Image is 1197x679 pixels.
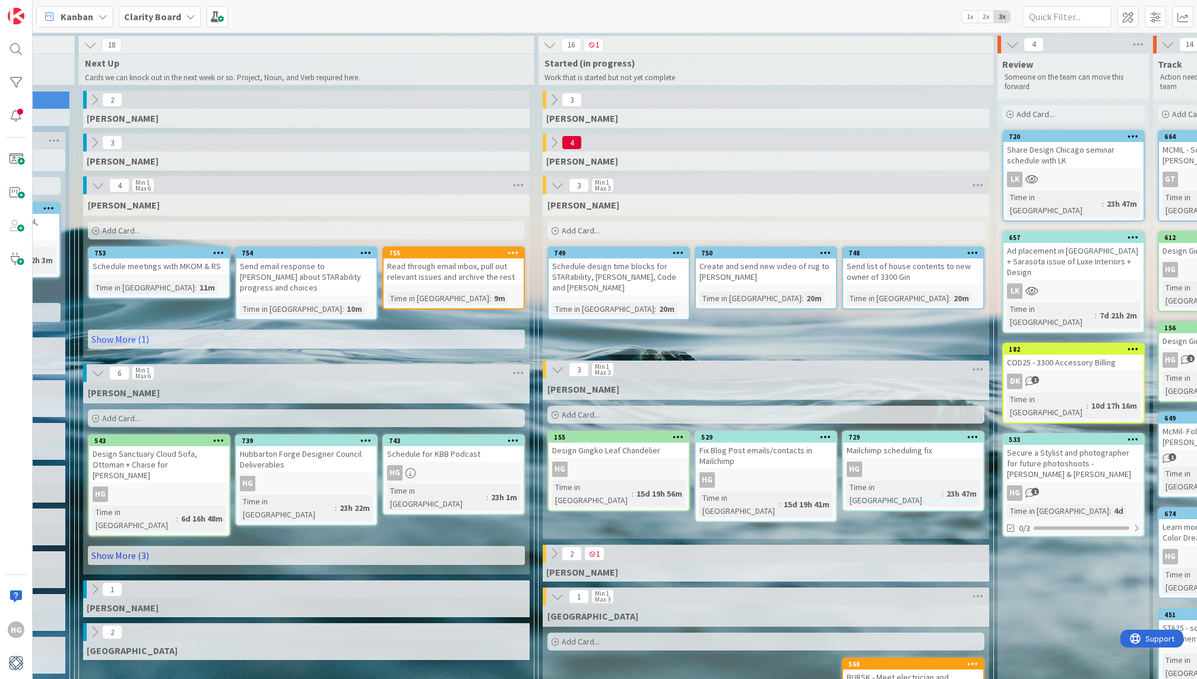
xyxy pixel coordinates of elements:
[584,38,604,52] span: 1
[562,93,582,107] span: 3
[109,178,129,192] span: 4
[632,487,634,500] span: :
[1095,309,1097,322] span: :
[1003,344,1144,370] div: 182COD25 - 3300 Accessory Billing
[384,465,524,481] div: HG
[1003,434,1144,445] div: 533
[1009,132,1144,141] div: 720
[135,185,151,191] div: Max 6
[1007,393,1087,419] div: Time in [GEOGRAPHIC_DATA]
[240,476,255,491] div: HG
[236,248,376,258] div: 754
[943,487,980,500] div: 23h 47m
[8,655,24,671] img: avatar
[701,433,836,441] div: 529
[978,11,994,23] span: 2x
[389,249,524,257] div: 755
[93,281,195,294] div: Time in [GEOGRAPHIC_DATA]
[389,437,524,445] div: 743
[88,546,525,565] a: Show More (3)
[87,155,159,167] span: Lisa T.
[595,179,609,185] div: Min 1
[843,248,983,285] div: 748Send list of house contents to new owner of 3300 Gin
[547,610,638,622] span: Devon
[8,8,24,24] img: Visit kanbanzone.com
[779,498,781,511] span: :
[1009,345,1144,353] div: 182
[236,258,376,295] div: Send email response to [PERSON_NAME] about STARability progress and choices
[552,462,568,477] div: HG
[569,362,589,377] span: 3
[843,432,983,443] div: 729
[1168,453,1176,461] span: 1
[1003,374,1144,389] div: DK
[1102,197,1104,210] span: :
[569,178,589,192] span: 3
[1163,549,1178,564] div: HG
[595,596,610,602] div: Max 3
[344,302,365,315] div: 10m
[124,11,181,23] b: Clarity Board
[1031,376,1039,384] span: 1
[546,155,618,167] span: Lisa T.
[549,462,689,477] div: HG
[951,292,972,305] div: 20m
[1007,172,1022,187] div: LK
[843,258,983,285] div: Send list of house contents to new owner of 3300 Gin
[176,512,178,525] span: :
[1007,283,1022,299] div: LK
[547,199,619,211] span: Lisa K.
[93,506,176,532] div: Time in [GEOGRAPHIC_DATA]
[102,625,122,639] span: 2
[656,302,677,315] div: 20m
[1007,504,1109,517] div: Time in [GEOGRAPHIC_DATA]
[384,248,524,258] div: 755
[843,443,983,458] div: Mailchimp scheduling fix
[595,590,609,596] div: Min 1
[1003,243,1144,280] div: Ad placement in [GEOGRAPHIC_DATA] + Sarasota issue of Luxe Interiors + Design
[1187,355,1195,362] span: 2
[102,135,122,150] span: 3
[195,281,197,294] span: :
[342,302,344,315] span: :
[562,409,600,420] span: Add Card...
[634,487,685,500] div: 15d 19h 56m
[554,433,689,441] div: 155
[384,248,524,285] div: 755Read through email inbox, pull out relevant issues and archive the rest
[1088,399,1140,412] div: 10d 17h 16m
[1003,232,1144,280] div: 657Ad placement in [GEOGRAPHIC_DATA] + Sarasota issue of Luxe Interiors + Design
[94,249,229,257] div: 753
[489,292,491,305] span: :
[384,435,524,446] div: 743
[1003,355,1144,370] div: COD25 - 3300 Accessory Billing
[87,645,178,656] span: Devon
[178,512,226,525] div: 6d 16h 48m
[696,258,836,285] div: Create and send new video of rug to [PERSON_NAME]
[240,302,342,315] div: Time in [GEOGRAPHIC_DATA]
[696,248,836,258] div: 750
[1003,485,1144,501] div: HG
[102,38,122,52] span: 18
[1009,435,1144,444] div: 533
[549,432,689,443] div: 155
[88,387,160,399] span: Hannah
[491,292,508,305] div: 9m
[89,487,229,502] div: HG
[654,302,656,315] span: :
[552,302,654,315] div: Time in [GEOGRAPHIC_DATA]
[387,465,403,481] div: HG
[848,249,983,257] div: 748
[696,472,836,488] div: HG
[236,446,376,472] div: Hubbarton Forge Designer Council Deliverables
[847,481,942,507] div: Time in [GEOGRAPHIC_DATA]
[89,248,229,274] div: 753Schedule meetings with MKOM & RS
[387,484,486,510] div: Time in [GEOGRAPHIC_DATA]
[549,432,689,458] div: 155Design Gingko Leaf Chandelier
[781,498,832,511] div: 15d 19h 41m
[847,462,862,477] div: HG
[1022,6,1111,27] input: Quick Filter...
[994,11,1010,23] span: 3x
[561,38,581,52] span: 16
[1007,485,1022,501] div: HG
[843,432,983,458] div: 729Mailchimp scheduling fix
